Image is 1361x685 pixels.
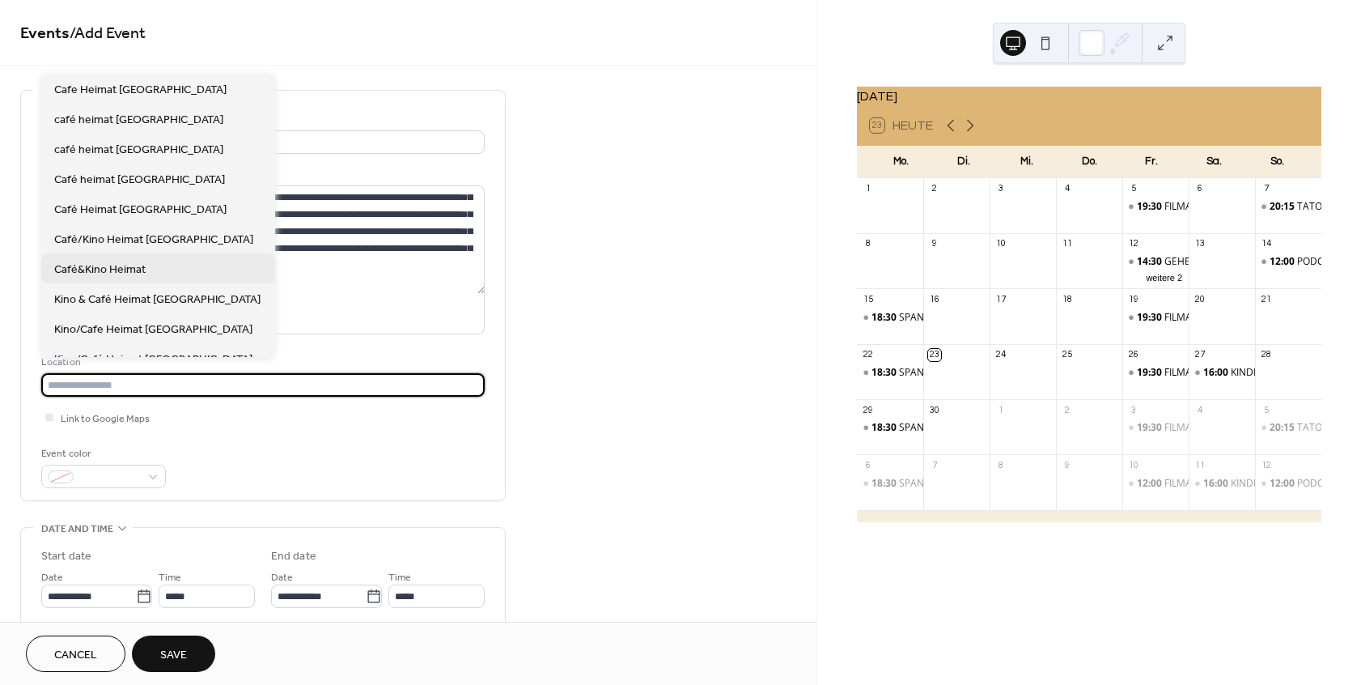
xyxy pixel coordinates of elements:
[1061,293,1073,305] div: 18
[1127,459,1139,471] div: 10
[870,146,932,178] div: Mo.
[994,349,1007,361] div: 24
[928,459,940,471] div: 7
[1255,255,1321,269] div: PODCAST LIVE
[271,569,293,586] span: Date
[1127,349,1139,361] div: 26
[899,477,1025,491] div: SPANISCH A1 AB LEKTION 1
[1137,255,1164,269] span: 14:30
[857,87,1321,106] div: [DATE]
[1260,404,1272,416] div: 5
[41,548,91,565] div: Start date
[61,411,150,428] span: Link to Google Maps
[871,366,899,380] span: 18:30
[899,366,1025,380] div: SPANISCH A1 AB LEKTION 1
[1061,183,1073,195] div: 4
[994,293,1007,305] div: 17
[899,421,1025,435] div: SPANISCH A1 AB LEKTION 1
[1139,270,1189,283] button: weitere 2
[862,238,874,250] div: 8
[1194,349,1206,361] div: 27
[857,311,923,325] div: SPANISCH A1 AB LEKTION 1
[1255,477,1321,491] div: PODCAST LIVE
[54,82,227,99] span: Cafe Heimat [GEOGRAPHIC_DATA]
[871,421,899,435] span: 18:30
[1061,404,1073,416] div: 2
[41,445,163,462] div: Event color
[994,183,1007,195] div: 3
[1122,366,1189,380] div: FILMABEND: WENN DER HERBST NAHT
[862,349,874,361] div: 22
[1061,459,1073,471] div: 9
[70,18,146,49] span: / Add Event
[1189,366,1255,380] div: KINDERKINO
[1137,311,1164,325] span: 19:30
[1260,293,1272,305] div: 21
[1255,200,1321,214] div: TATORT: GEMEINSAM SEHEN - GEMEINSAM ERMITTELN
[132,636,215,672] button: Save
[20,18,70,49] a: Events
[1164,421,1360,435] div: FILMABEND: ES IST NUR EINE PHASE, HASE
[1137,366,1164,380] span: 19:30
[1137,421,1164,435] span: 19:30
[1122,311,1189,325] div: FILMABEND: WILDE MAUS
[54,291,261,308] span: Kino & Café Heimat [GEOGRAPHIC_DATA]
[271,548,316,565] div: End date
[41,354,481,371] div: Location
[26,636,125,672] button: Cancel
[1122,255,1189,269] div: GEHEISCHNISTAG: PAULETTE- EIN NEUER DEALER IST IN DER STADT
[1260,183,1272,195] div: 7
[1270,477,1297,491] span: 12:00
[1194,459,1206,471] div: 11
[1255,421,1321,435] div: TATORT: GEMEINSAM SEHEN - GEMEINSAM ERMITTELN
[1137,200,1164,214] span: 19:30
[1260,459,1272,471] div: 12
[995,146,1058,178] div: Mi.
[862,183,874,195] div: 1
[899,311,1025,325] div: SPANISCH A1 AB LEKTION 1
[933,146,995,178] div: Di.
[1183,146,1245,178] div: Sa.
[1260,238,1272,250] div: 14
[1246,146,1308,178] div: So.
[857,366,923,380] div: SPANISCH A1 AB LEKTION 1
[1194,183,1206,195] div: 6
[1194,238,1206,250] div: 13
[928,349,940,361] div: 23
[1122,421,1189,435] div: FILMABEND: ES IST NUR EINE PHASE, HASE
[54,232,253,249] span: Café/Kino Heimat [GEOGRAPHIC_DATA]
[1121,146,1183,178] div: Fr.
[54,202,227,219] span: Café Heimat [GEOGRAPHIC_DATA]
[54,351,252,368] span: Kino/Café Heimat [GEOGRAPHIC_DATA]
[928,183,940,195] div: 2
[54,647,97,664] span: Cancel
[54,262,146,279] span: Café&Kino Heimat
[994,238,1007,250] div: 10
[1189,477,1255,491] div: KINDERKINO
[1203,477,1231,491] span: 16:00
[1164,311,1283,325] div: FILMABEND: WILDE MAUS
[1061,238,1073,250] div: 11
[54,321,252,338] span: Kino/Cafe Heimat [GEOGRAPHIC_DATA]
[862,459,874,471] div: 6
[871,311,899,325] span: 18:30
[54,172,225,189] span: Café heimat [GEOGRAPHIC_DATA]
[1194,404,1206,416] div: 4
[1270,255,1297,269] span: 12:00
[1137,477,1164,491] span: 12:00
[41,521,113,538] span: Date and time
[1270,200,1297,214] span: 20:15
[1122,200,1189,214] div: FILMABEND: DIE SCHÖNSTE ZEIT UNSERES LEBENS
[1231,366,1287,380] div: KINDERKINO
[1061,349,1073,361] div: 25
[1127,293,1139,305] div: 19
[857,477,923,491] div: SPANISCH A1 AB LEKTION 1
[54,142,223,159] span: café heimat [GEOGRAPHIC_DATA]
[1058,146,1120,178] div: Do.
[928,293,940,305] div: 16
[1203,366,1231,380] span: 16:00
[159,569,181,586] span: Time
[857,421,923,435] div: SPANISCH A1 AB LEKTION 1
[1127,238,1139,250] div: 12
